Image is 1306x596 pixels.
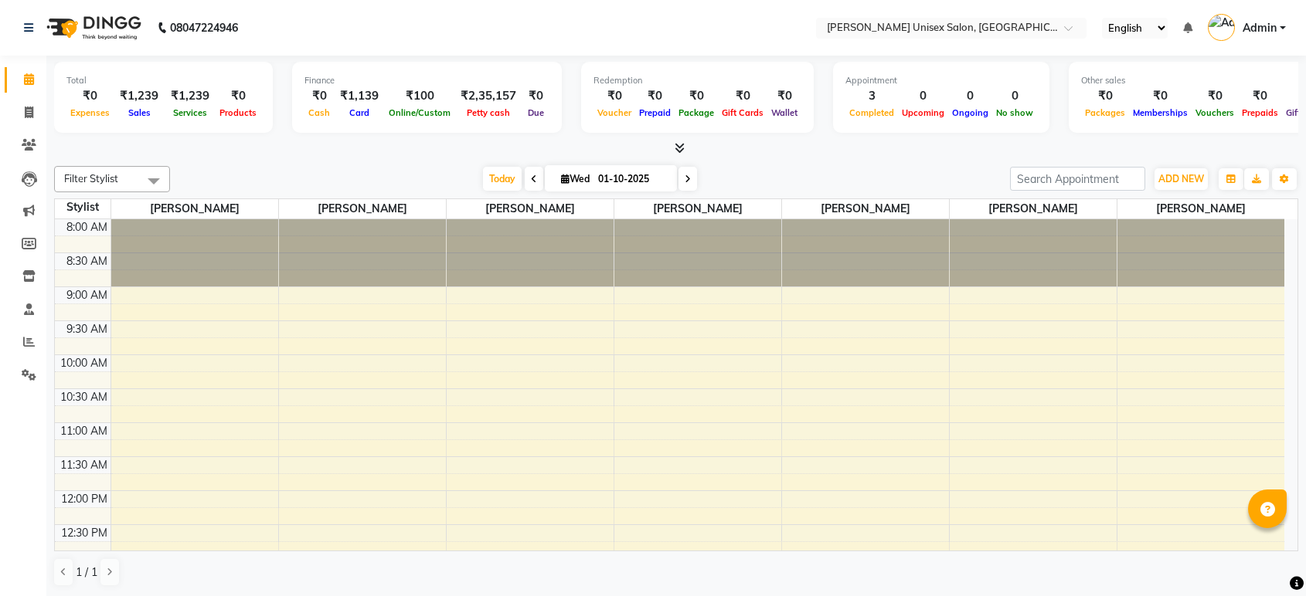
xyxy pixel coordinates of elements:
[593,87,635,105] div: ₹0
[216,107,260,118] span: Products
[950,199,1117,218] span: [PERSON_NAME]
[522,87,549,105] div: ₹0
[304,107,334,118] span: Cash
[1208,14,1235,41] img: Admin
[170,6,238,49] b: 08047224946
[898,87,948,105] div: 0
[279,199,446,218] span: [PERSON_NAME]
[898,107,948,118] span: Upcoming
[57,355,111,371] div: 10:00 AM
[39,6,145,49] img: logo
[334,87,385,105] div: ₹1,139
[63,287,111,303] div: 9:00 AM
[767,87,801,105] div: ₹0
[593,74,801,87] div: Redemption
[718,87,767,105] div: ₹0
[675,87,718,105] div: ₹0
[111,199,278,218] span: [PERSON_NAME]
[1081,87,1129,105] div: ₹0
[114,87,165,105] div: ₹1,239
[1010,167,1145,191] input: Search Appointment
[76,564,97,581] span: 1 / 1
[64,172,118,185] span: Filter Stylist
[66,107,114,118] span: Expenses
[992,107,1037,118] span: No show
[845,107,898,118] span: Completed
[447,199,614,218] span: [PERSON_NAME]
[767,107,801,118] span: Wallet
[1129,107,1192,118] span: Memberships
[845,87,898,105] div: 3
[454,87,522,105] div: ₹2,35,157
[1238,87,1282,105] div: ₹0
[304,74,549,87] div: Finance
[385,87,454,105] div: ₹100
[614,199,781,218] span: [PERSON_NAME]
[1192,107,1238,118] span: Vouchers
[66,74,260,87] div: Total
[992,87,1037,105] div: 0
[782,199,949,218] span: [PERSON_NAME]
[1238,107,1282,118] span: Prepaids
[1129,87,1192,105] div: ₹0
[63,321,111,337] div: 9:30 AM
[845,74,1037,87] div: Appointment
[57,423,111,439] div: 11:00 AM
[948,87,992,105] div: 0
[718,107,767,118] span: Gift Cards
[1192,87,1238,105] div: ₹0
[1117,199,1285,218] span: [PERSON_NAME]
[675,107,718,118] span: Package
[463,107,514,118] span: Petty cash
[57,457,111,473] div: 11:30 AM
[55,199,111,215] div: Stylist
[1158,173,1204,185] span: ADD NEW
[524,107,548,118] span: Due
[593,107,635,118] span: Voucher
[1243,20,1277,36] span: Admin
[63,219,111,235] div: 8:00 AM
[635,87,675,105] div: ₹0
[1155,168,1208,190] button: ADD NEW
[58,525,111,541] div: 12:30 PM
[66,87,114,105] div: ₹0
[345,107,373,118] span: Card
[593,168,671,191] input: 2025-10-01
[169,107,211,118] span: Services
[124,107,155,118] span: Sales
[63,253,111,269] div: 8:30 AM
[483,167,522,191] span: Today
[1081,107,1129,118] span: Packages
[304,87,334,105] div: ₹0
[635,107,675,118] span: Prepaid
[216,87,260,105] div: ₹0
[58,491,111,507] div: 12:00 PM
[385,107,454,118] span: Online/Custom
[165,87,216,105] div: ₹1,239
[57,389,111,405] div: 10:30 AM
[557,173,593,185] span: Wed
[948,107,992,118] span: Ongoing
